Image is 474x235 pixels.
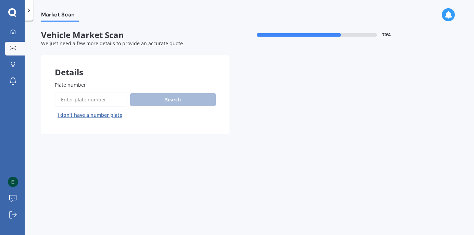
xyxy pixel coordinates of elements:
[8,177,18,187] img: ACg8ocJudgpZBOqxxtyWasg-4Nv_IAw8x-TCp8o0YUePKaf8smKIsg=s96-c
[55,110,125,121] button: I don’t have a number plate
[41,11,79,21] span: Market Scan
[55,92,127,107] input: Enter plate number
[382,33,391,37] span: 70 %
[41,30,229,40] span: Vehicle Market Scan
[55,82,86,88] span: Plate number
[41,40,183,47] span: We just need a few more details to provide an accurate quote
[41,55,229,76] div: Details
